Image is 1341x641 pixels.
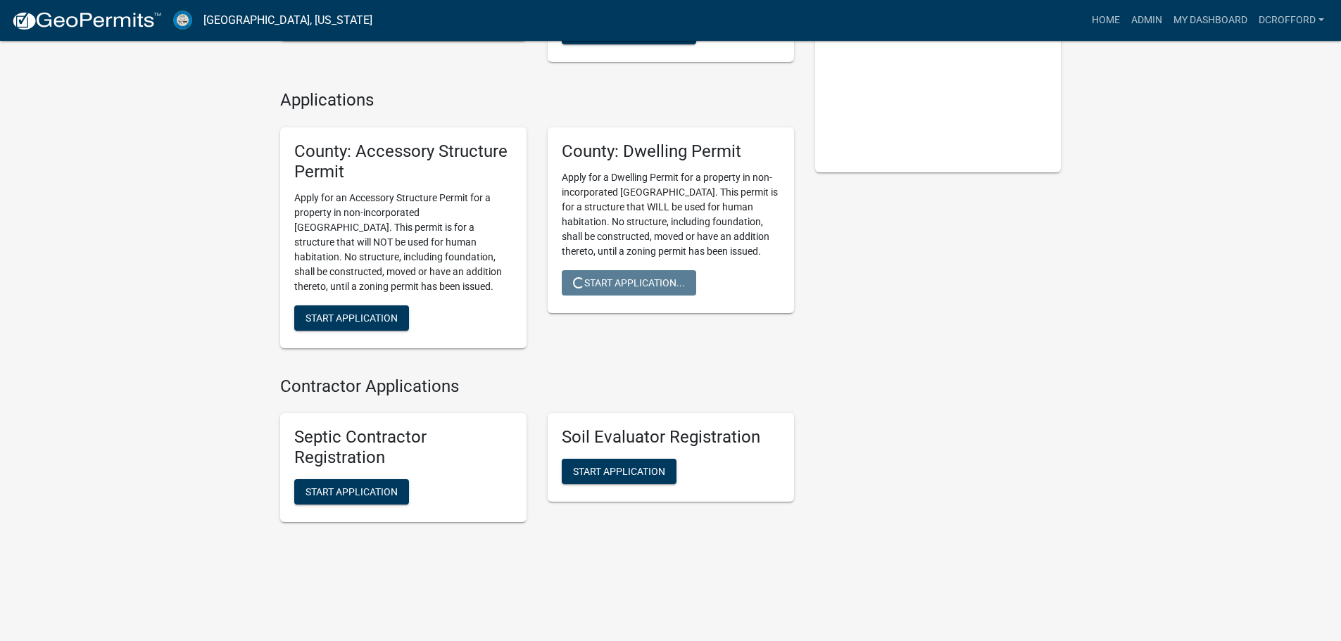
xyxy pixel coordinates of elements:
a: dcrofford [1253,7,1330,34]
a: [GEOGRAPHIC_DATA], [US_STATE] [203,8,372,32]
h5: County: Accessory Structure Permit [294,141,512,182]
button: Start Application... [562,270,696,296]
wm-workflow-list-section: Applications [280,90,794,359]
button: Start Application [562,459,676,484]
a: Admin [1126,7,1168,34]
h4: Applications [280,90,794,110]
wm-workflow-list-section: Contractor Applications [280,376,794,533]
h5: County: Dwelling Permit [562,141,780,162]
a: Home [1086,7,1126,34]
a: My Dashboard [1168,7,1253,34]
button: Start Application [294,479,409,504]
img: Custer County, Colorado [173,11,192,30]
button: Start Application [294,305,409,331]
span: Start Application [306,312,398,323]
span: Start Application... [573,277,685,288]
span: Start Application [573,466,665,477]
p: Apply for an Accessory Structure Permit for a property in non-incorporated [GEOGRAPHIC_DATA]. Thi... [294,191,512,294]
h5: Septic Contractor Registration [294,427,512,468]
h5: Soil Evaluator Registration [562,427,780,448]
p: Apply for a Dwelling Permit for a property in non-incorporated [GEOGRAPHIC_DATA]. This permit is ... [562,170,780,259]
span: Start Application [306,486,398,497]
h4: Contractor Applications [280,376,794,397]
